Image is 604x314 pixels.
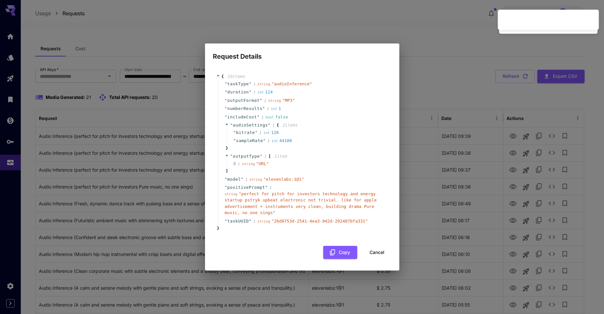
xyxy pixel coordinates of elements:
span: " [234,130,236,135]
div: 44100 [271,138,292,144]
span: " MP3 " [282,98,295,103]
span: " [225,90,227,94]
span: : [253,89,256,95]
span: string [257,82,270,86]
span: outputType [233,154,260,159]
span: int [271,139,278,143]
span: int [257,90,264,94]
span: " [249,219,251,223]
span: sampleRate [236,138,263,144]
span: " [255,130,257,135]
span: int [263,131,270,135]
h2: Request Details [205,43,399,62]
span: : [264,97,267,104]
span: model [227,176,241,183]
span: numberResults [227,105,262,112]
span: string [242,162,255,166]
span: positivePrompt [227,184,265,191]
span: " [260,154,262,159]
span: string [225,192,238,196]
span: " [225,177,227,182]
span: taskType [227,81,249,87]
span: string [249,177,262,182]
div: false [266,114,288,120]
span: ] [225,168,228,174]
span: " audioInference " [271,81,312,86]
span: " [225,81,227,86]
span: 10 item s [227,74,245,79]
button: Cancel [362,246,392,259]
span: " [225,98,227,103]
span: { [277,122,279,128]
span: : [253,81,256,87]
span: : [269,184,272,191]
button: Copy [323,246,357,259]
span: : [272,122,275,128]
span: " [234,138,236,143]
span: : [261,114,264,120]
span: " [265,185,268,190]
span: duration [227,89,249,95]
span: : [267,105,269,112]
span: includeCost [227,114,257,120]
span: [ [268,153,271,160]
span: int [271,107,277,111]
span: bitrate [236,129,255,136]
span: : [245,176,248,183]
span: " perfect for pitch for investors technology and energy startup pstryk upbeat electronic not triv... [225,191,377,215]
div: 114 [257,89,273,95]
span: " 2bd8753d-2541-4ea3-942d-292487bfa331 " [271,219,368,223]
span: taskUUID [227,218,249,224]
span: " [230,154,233,159]
span: 1 item [274,154,287,159]
span: " [268,123,270,127]
div: 128 [263,129,279,136]
span: } [216,225,220,232]
span: { [222,73,224,80]
span: string [257,219,270,223]
span: " [249,81,251,86]
span: " [225,115,227,119]
span: : [264,153,267,160]
span: " [241,177,243,182]
span: " [225,185,227,190]
span: " [249,90,251,94]
span: " [263,138,266,143]
span: " [257,115,259,119]
span: " [225,219,227,223]
span: 2 item s [282,123,298,127]
span: 0 [234,161,242,167]
span: } [225,145,228,151]
span: : [267,138,270,144]
span: " [262,106,265,111]
span: " [230,123,233,127]
div: 1 [271,105,281,112]
span: " [260,98,262,103]
span: outputFormat [227,97,260,104]
span: string [268,99,281,103]
div: : [238,161,240,167]
span: audioSettings [233,123,268,127]
span: : [253,218,256,224]
span: " URL " [256,161,269,166]
span: : [259,129,262,136]
span: " elevenlabs:1@1 " [263,177,304,182]
span: " [225,106,227,111]
span: bool [266,115,274,119]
